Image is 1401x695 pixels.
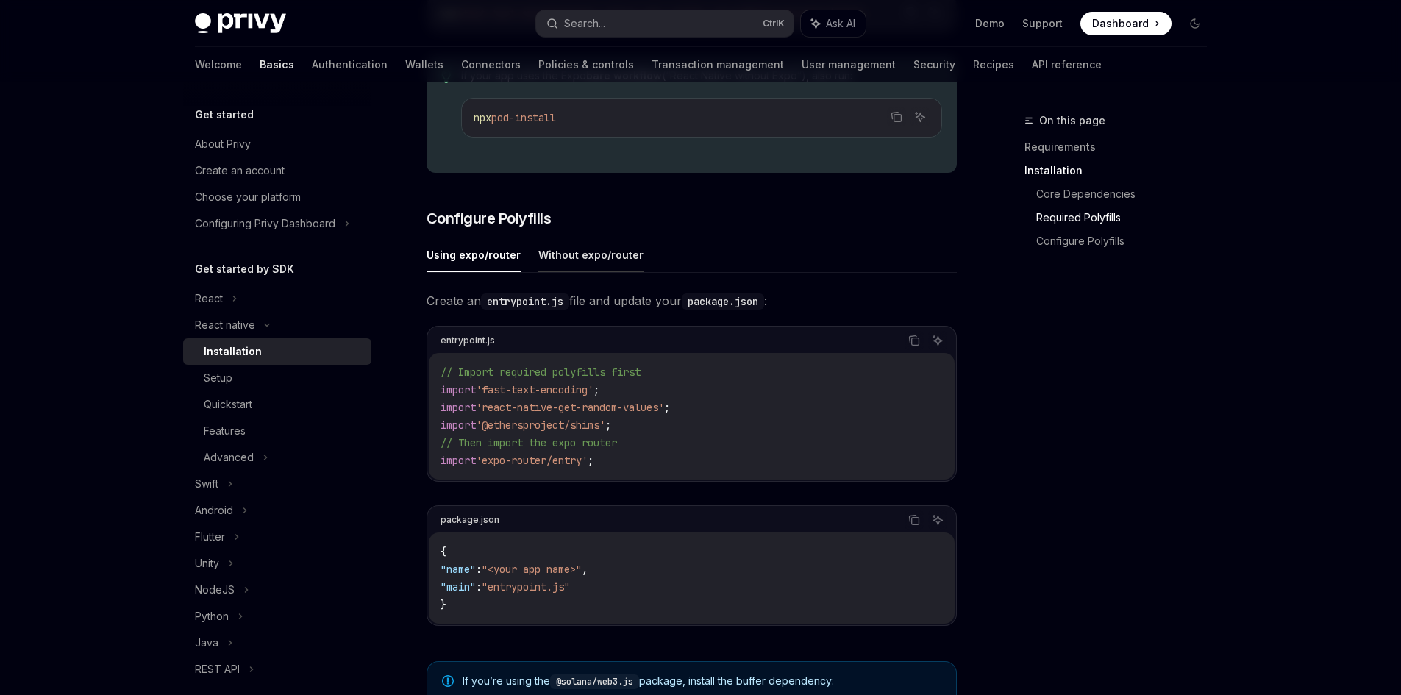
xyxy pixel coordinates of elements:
[195,260,294,278] h5: Get started by SDK
[463,674,941,689] span: If you’re using the package, install the buffer dependency:
[1036,229,1219,253] a: Configure Polyfills
[195,47,242,82] a: Welcome
[195,106,254,124] h5: Get started
[975,16,1005,31] a: Demo
[476,418,605,432] span: '@ethersproject/shims'
[183,418,371,444] a: Features
[910,107,930,126] button: Ask AI
[441,580,476,594] span: "main"
[550,674,639,689] code: @solana/web3.js
[913,47,955,82] a: Security
[442,675,454,687] svg: Note
[195,502,233,519] div: Android
[887,107,906,126] button: Copy the contents from the code block
[441,401,476,414] span: import
[491,111,556,124] span: pod-install
[582,563,588,576] span: ,
[441,331,495,350] div: entrypoint.js
[482,580,570,594] span: "entrypoint.js"
[538,47,634,82] a: Policies & controls
[1022,16,1063,31] a: Support
[801,10,866,37] button: Ask AI
[183,157,371,184] a: Create an account
[427,208,552,229] span: Configure Polyfills
[204,343,262,360] div: Installation
[664,401,670,414] span: ;
[482,563,582,576] span: "<your app name>"
[195,475,218,493] div: Swift
[1036,182,1219,206] a: Core Dependencies
[905,510,924,530] button: Copy the contents from the code block
[195,634,218,652] div: Java
[195,135,251,153] div: About Privy
[441,510,499,530] div: package.json
[1092,16,1149,31] span: Dashboard
[204,449,254,466] div: Advanced
[564,15,605,32] div: Search...
[195,316,255,334] div: React native
[183,131,371,157] a: About Privy
[195,188,301,206] div: Choose your platform
[1036,206,1219,229] a: Required Polyfills
[476,580,482,594] span: :
[476,563,482,576] span: :
[476,383,593,396] span: 'fast-text-encoding'
[481,293,569,310] code: entrypoint.js
[195,607,229,625] div: Python
[476,401,664,414] span: 'react-native-get-random-values'
[405,47,443,82] a: Wallets
[441,598,446,611] span: }
[1039,112,1105,129] span: On this page
[312,47,388,82] a: Authentication
[682,293,764,310] code: package.json
[195,13,286,34] img: dark logo
[826,16,855,31] span: Ask AI
[183,184,371,210] a: Choose your platform
[204,369,232,387] div: Setup
[195,528,225,546] div: Flutter
[441,366,641,379] span: // Import required polyfills first
[536,10,794,37] button: Search...CtrlK
[763,18,785,29] span: Ctrl K
[461,47,521,82] a: Connectors
[1024,135,1219,159] a: Requirements
[1183,12,1207,35] button: Toggle dark mode
[195,555,219,572] div: Unity
[441,436,617,449] span: // Then import the expo router
[195,660,240,678] div: REST API
[605,418,611,432] span: ;
[593,383,599,396] span: ;
[441,383,476,396] span: import
[204,422,246,440] div: Features
[441,418,476,432] span: import
[441,454,476,467] span: import
[441,545,446,558] span: {
[538,238,644,272] button: Without expo/router
[441,563,476,576] span: "name"
[652,47,784,82] a: Transaction management
[905,331,924,350] button: Copy the contents from the code block
[1080,12,1172,35] a: Dashboard
[183,338,371,365] a: Installation
[928,331,947,350] button: Ask AI
[474,111,491,124] span: npx
[260,47,294,82] a: Basics
[195,215,335,232] div: Configuring Privy Dashboard
[195,290,223,307] div: React
[1032,47,1102,82] a: API reference
[476,454,588,467] span: 'expo-router/entry'
[588,454,593,467] span: ;
[183,365,371,391] a: Setup
[204,396,252,413] div: Quickstart
[973,47,1014,82] a: Recipes
[183,391,371,418] a: Quickstart
[1024,159,1219,182] a: Installation
[427,291,957,311] span: Create an file and update your :
[802,47,896,82] a: User management
[195,162,285,179] div: Create an account
[195,581,235,599] div: NodeJS
[928,510,947,530] button: Ask AI
[427,238,521,272] button: Using expo/router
